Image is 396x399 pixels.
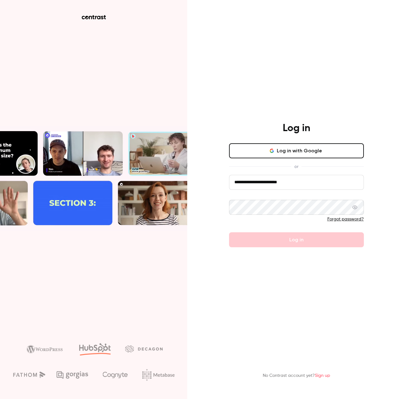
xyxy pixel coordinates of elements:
img: decagon [125,345,163,352]
h4: Log in [283,122,310,135]
a: Forgot password? [327,217,364,221]
button: Log in with Google [229,143,364,158]
a: Sign up [315,373,330,378]
span: or [291,163,301,170]
p: No Contrast account yet? [263,372,330,379]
